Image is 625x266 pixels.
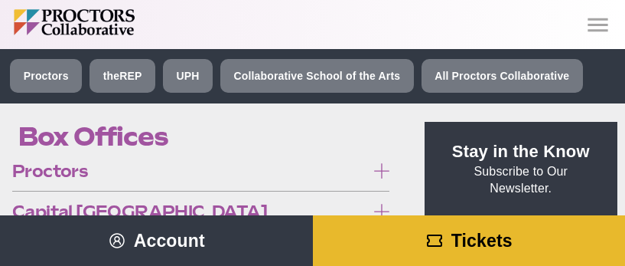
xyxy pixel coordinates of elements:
img: Proctors logo [14,9,209,35]
h1: Box Offices [18,122,389,151]
span: Proctors [12,163,366,179]
span: Tickets [451,231,513,251]
a: All Proctors Collaborative [422,59,583,93]
a: Collaborative School of the Arts [220,59,414,93]
span: Capital [GEOGRAPHIC_DATA] [12,203,366,220]
p: Subscribe to Our Newsletter. [443,140,599,198]
strong: Stay in the Know [452,142,590,161]
a: UPH [163,59,213,93]
span: Account [134,231,205,251]
a: theREP [90,59,155,93]
a: Proctors [10,59,82,93]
